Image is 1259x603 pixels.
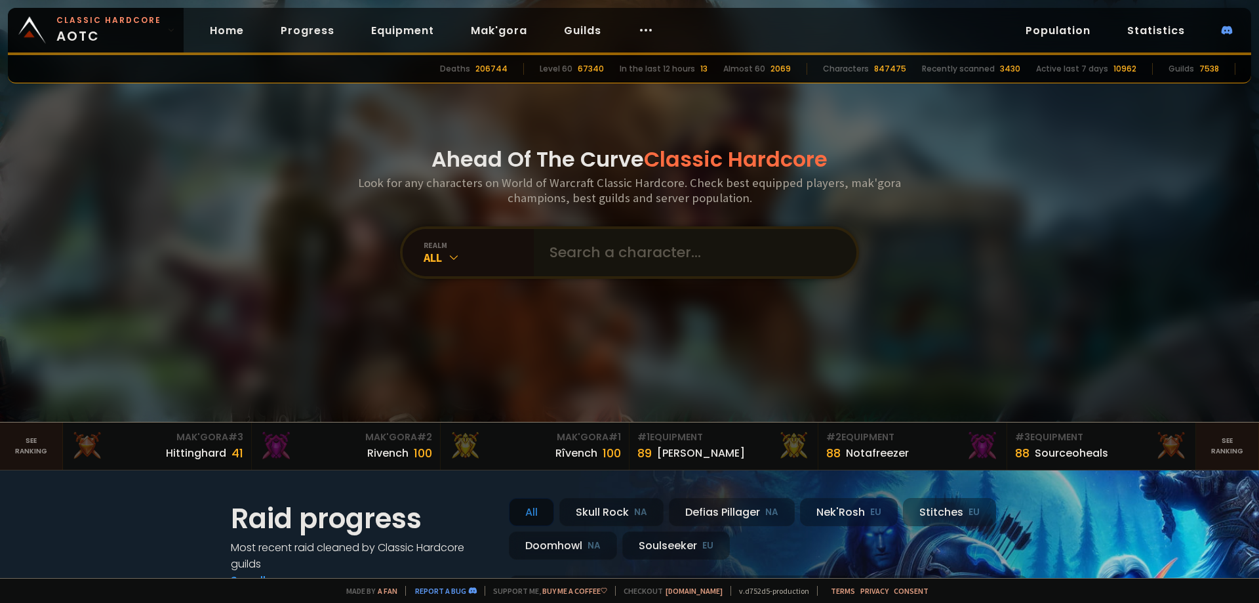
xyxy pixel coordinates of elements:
span: # 1 [637,430,650,444]
input: Search a character... [542,229,841,276]
span: # 2 [417,430,432,444]
span: # 2 [826,430,841,444]
div: 88 [1015,444,1029,462]
div: Almost 60 [723,63,765,75]
span: Made by [338,586,397,596]
a: Report a bug [415,586,466,596]
div: Rîvench [555,445,597,461]
div: All [509,498,554,526]
div: realm [424,240,534,250]
div: Deaths [440,63,470,75]
div: 3430 [1000,63,1020,75]
small: EU [870,506,881,519]
div: 88 [826,444,841,462]
div: 7538 [1199,63,1219,75]
div: Equipment [826,430,999,444]
span: v. d752d5 - production [730,586,809,596]
a: Mak'gora [460,17,538,44]
a: Progress [270,17,345,44]
span: Support me, [485,586,607,596]
div: 41 [231,444,243,462]
a: Home [199,17,254,44]
h1: Raid progress [231,498,493,539]
small: EU [702,539,713,552]
a: See all progress [231,573,316,588]
div: Mak'Gora [449,430,621,444]
div: 100 [603,444,621,462]
h4: Most recent raid cleaned by Classic Hardcore guilds [231,539,493,572]
div: Hittinghard [166,445,226,461]
a: Mak'Gora#2Rivench100 [252,423,441,470]
div: 2069 [770,63,791,75]
div: 89 [637,444,652,462]
h3: Look for any characters on World of Warcraft Classic Hardcore. Check best equipped players, mak'g... [353,175,906,205]
a: #3Equipment88Sourceoheals [1007,423,1196,470]
div: 100 [414,444,432,462]
a: #1Equipment89[PERSON_NAME] [629,423,818,470]
a: [DOMAIN_NAME] [666,586,723,596]
div: 13 [700,63,708,75]
div: 67340 [578,63,604,75]
div: Nek'Rosh [800,498,898,526]
a: Guilds [553,17,612,44]
div: 10962 [1113,63,1136,75]
a: Terms [831,586,855,596]
span: # 1 [609,430,621,444]
span: Checkout [615,586,723,596]
a: Classic HardcoreAOTC [8,8,184,52]
small: EU [969,506,980,519]
div: Mak'Gora [260,430,432,444]
div: Defias Pillager [669,498,795,526]
div: Characters [823,63,869,75]
div: All [424,250,534,265]
div: Stitches [903,498,996,526]
a: Mak'Gora#3Hittinghard41 [63,423,252,470]
div: 847475 [874,63,906,75]
div: [PERSON_NAME] [657,445,745,461]
span: Classic Hardcore [644,144,828,174]
div: Notafreezer [846,445,909,461]
div: Recently scanned [922,63,995,75]
a: Mak'Gora#1Rîvench100 [441,423,629,470]
a: Buy me a coffee [542,586,607,596]
div: Level 60 [540,63,572,75]
a: a fan [378,586,397,596]
div: Equipment [1015,430,1188,444]
div: Skull Rock [559,498,664,526]
small: NA [765,506,778,519]
a: Population [1015,17,1101,44]
div: Sourceoheals [1035,445,1108,461]
h1: Ahead Of The Curve [431,144,828,175]
div: Guilds [1169,63,1194,75]
div: 206744 [475,63,508,75]
span: AOTC [56,14,161,46]
a: Consent [894,586,929,596]
small: NA [588,539,601,552]
small: NA [634,506,647,519]
small: Classic Hardcore [56,14,161,26]
a: Seeranking [1196,423,1259,470]
div: Active last 7 days [1036,63,1108,75]
span: # 3 [228,430,243,444]
a: Statistics [1117,17,1195,44]
div: Equipment [637,430,810,444]
a: Privacy [860,586,889,596]
a: #2Equipment88Notafreezer [818,423,1007,470]
div: Rivench [367,445,409,461]
div: In the last 12 hours [620,63,695,75]
div: Mak'Gora [71,430,243,444]
span: # 3 [1015,430,1030,444]
a: Equipment [361,17,445,44]
div: Soulseeker [622,531,730,560]
div: Doomhowl [509,531,617,560]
